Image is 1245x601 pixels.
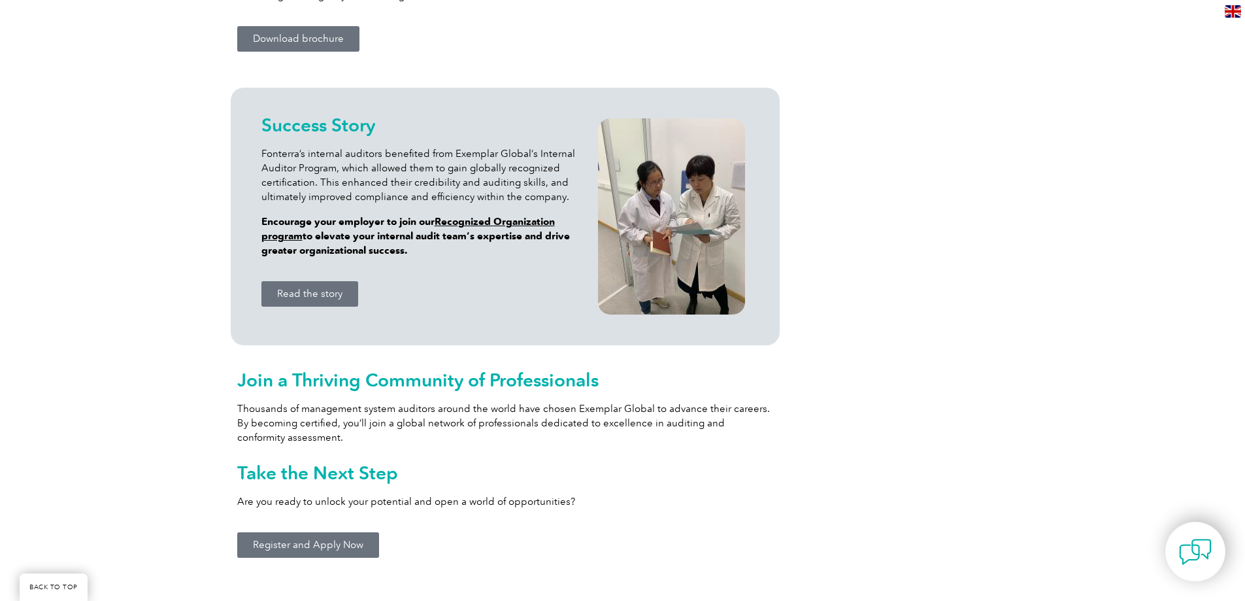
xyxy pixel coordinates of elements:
span: Read the story [277,289,342,299]
a: Register and Apply Now [237,532,379,558]
p: Are you ready to unlock your potential and open a world of opportunities? [237,494,773,509]
strong: Encourage your employer to join our to elevate your internal audit team’s expertise and drive gre... [261,216,570,256]
a: Download brochure [237,26,359,52]
h2: Join a Thriving Community of Professionals [237,369,773,390]
p: Thousands of management system auditors around the world have chosen Exemplar Global to advance t... [237,402,773,445]
img: contact-chat.png [1179,536,1212,568]
h2: Take the Next Step [237,462,773,483]
span: Download brochure [253,34,344,44]
a: Recognized Organization program [261,216,555,242]
a: Read the story [261,281,358,307]
p: Fonterra’s internal auditors benefited from Exemplar Global’s Internal Auditor Program, which all... [261,146,582,204]
a: BACK TO TOP [20,574,88,601]
h2: Success Story [261,114,582,135]
img: en [1225,5,1241,18]
span: Register and Apply Now [253,540,363,550]
img: Fonterra [598,118,745,315]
